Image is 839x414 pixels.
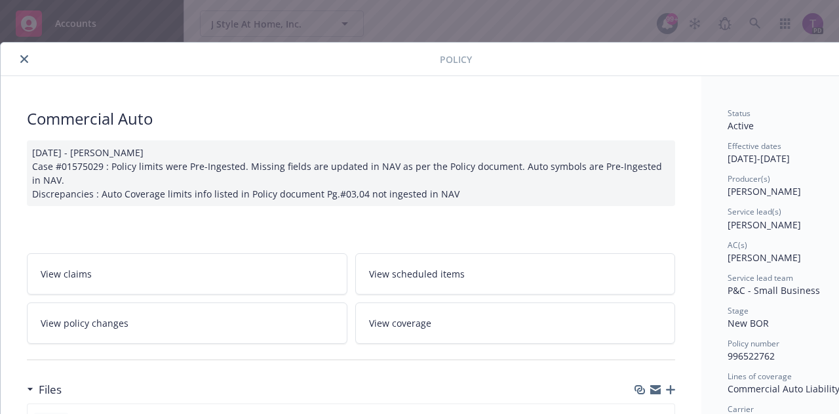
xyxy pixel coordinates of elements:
a: View scheduled items [355,253,676,295]
a: View coverage [355,302,676,344]
span: New BOR [728,317,769,329]
span: [PERSON_NAME] [728,218,801,231]
span: View coverage [369,316,431,330]
span: Lines of coverage [728,371,792,382]
span: [PERSON_NAME] [728,251,801,264]
span: Service lead team [728,272,793,283]
span: Service lead(s) [728,206,781,217]
div: Commercial Auto [27,108,675,130]
span: [PERSON_NAME] [728,185,801,197]
span: P&C - Small Business [728,284,820,297]
span: Status [728,108,751,119]
span: Policy number [728,338,779,349]
a: View claims [27,253,347,295]
span: 996522762 [728,350,775,362]
a: View policy changes [27,302,347,344]
span: View scheduled items [369,267,465,281]
span: AC(s) [728,239,747,251]
span: Producer(s) [728,173,770,184]
span: Stage [728,305,749,316]
span: Policy [440,52,472,66]
div: [DATE] - [PERSON_NAME] Case #01575029 : Policy limits were Pre-Ingested. Missing fields are updat... [27,140,675,206]
div: Files [27,381,62,398]
span: View claims [41,267,92,281]
h3: Files [39,381,62,398]
span: Active [728,119,754,132]
span: Effective dates [728,140,781,152]
button: close [16,51,32,67]
span: View policy changes [41,316,128,330]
